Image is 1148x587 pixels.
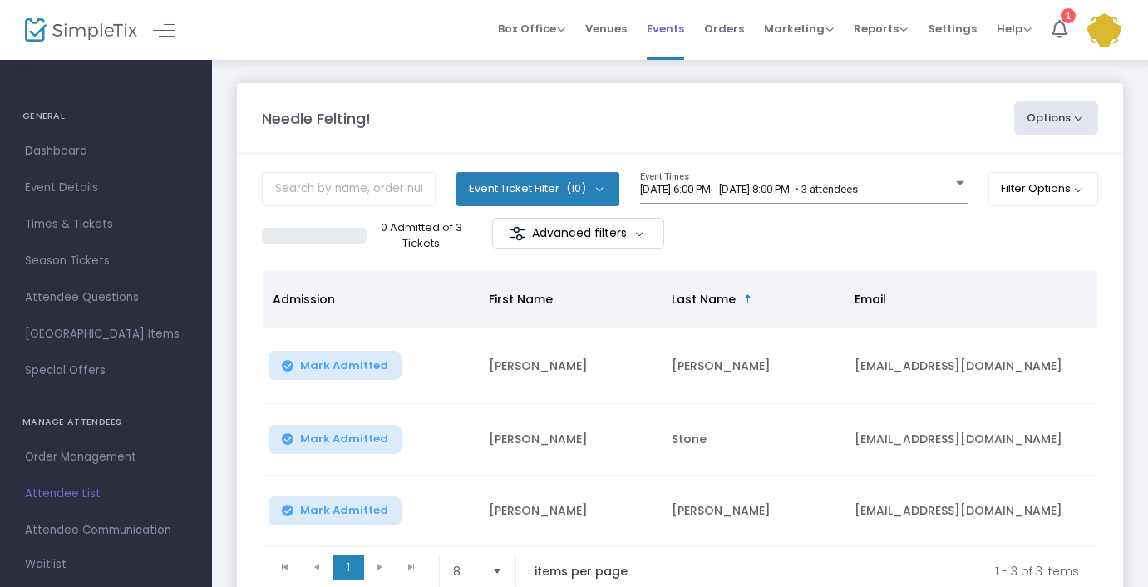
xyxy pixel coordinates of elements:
input: Search by name, order number, email, ip address [262,172,436,206]
button: Event Ticket Filter(10) [456,172,619,205]
m-button: Advanced filters [492,218,664,249]
span: Waitlist [25,556,67,573]
div: Data table [263,270,1097,547]
span: Admission [273,291,335,308]
span: Season Tickets [25,250,187,272]
span: Venues [585,7,627,50]
button: Filter Options [988,172,1099,205]
span: Last Name [672,291,736,308]
span: Help [997,21,1032,37]
td: [PERSON_NAME] [479,476,662,547]
span: [GEOGRAPHIC_DATA] Items [25,323,187,345]
span: 8 [453,563,479,580]
span: Sortable [742,293,755,306]
span: Settings [928,7,977,50]
span: Attendee List [25,483,187,505]
span: Events [647,7,684,50]
span: Attendee Communication [25,520,187,541]
span: Page 1 [333,555,364,580]
span: Times & Tickets [25,214,187,235]
span: Email [855,291,886,308]
span: Special Offers [25,360,187,382]
td: [PERSON_NAME] [479,328,662,404]
span: Orders [704,7,744,50]
span: (10) [566,182,586,195]
td: [EMAIL_ADDRESS][DOMAIN_NAME] [845,476,1094,547]
span: Mark Admitted [300,359,388,372]
span: Mark Admitted [300,504,388,517]
button: Mark Admitted [269,351,402,380]
td: [PERSON_NAME] [662,476,845,547]
td: [EMAIL_ADDRESS][DOMAIN_NAME] [845,404,1094,476]
td: [PERSON_NAME] [662,328,845,404]
span: Dashboard [25,141,187,162]
button: Mark Admitted [269,496,402,525]
td: [PERSON_NAME] [479,404,662,476]
h4: MANAGE ATTENDEES [22,406,190,439]
span: Reports [854,21,908,37]
button: Mark Admitted [269,425,402,454]
m-panel-title: Needle Felting! [262,107,371,130]
span: Marketing [764,21,834,37]
label: items per page [535,563,628,580]
span: Attendee Questions [25,287,187,308]
span: Mark Admitted [300,432,388,446]
div: 1 [1061,8,1076,23]
button: Options [1014,101,1099,135]
span: [DATE] 6:00 PM - [DATE] 8:00 PM • 3 attendees [640,183,858,195]
span: Event Details [25,177,187,199]
p: 0 Admitted of 3 Tickets [373,220,470,252]
td: Stone [662,404,845,476]
img: filter [510,225,526,242]
td: [EMAIL_ADDRESS][DOMAIN_NAME] [845,328,1094,404]
span: Order Management [25,446,187,468]
span: First Name [489,291,553,308]
button: Select [485,555,509,587]
h4: GENERAL [22,100,190,133]
span: Box Office [498,21,565,37]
